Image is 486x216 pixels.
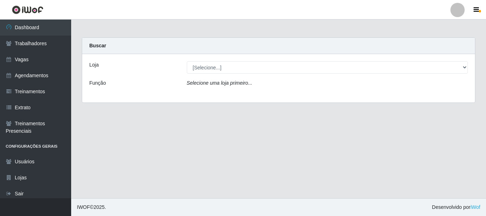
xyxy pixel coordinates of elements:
span: © 2025 . [77,204,106,211]
label: Função [89,79,106,87]
span: IWOF [77,204,90,210]
i: Selecione uma loja primeiro... [187,80,252,86]
strong: Buscar [89,43,106,48]
label: Loja [89,61,99,69]
span: Desenvolvido por [432,204,480,211]
img: CoreUI Logo [12,5,43,14]
a: iWof [470,204,480,210]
